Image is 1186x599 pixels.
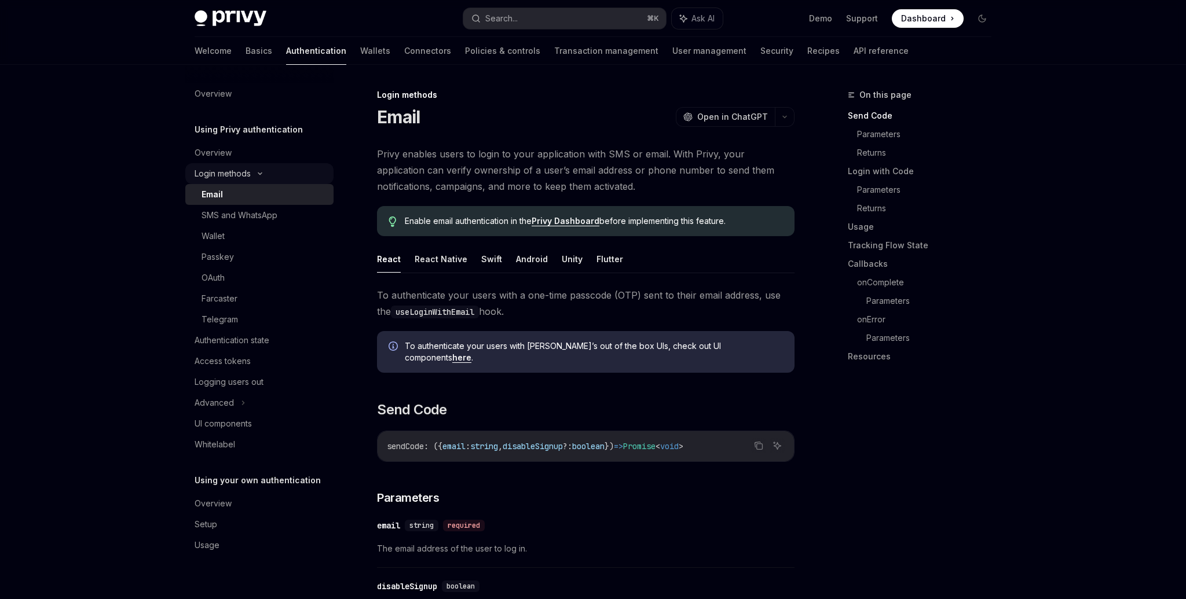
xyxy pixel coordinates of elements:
[185,247,334,267] a: Passkey
[562,245,583,273] button: Unity
[554,37,658,65] a: Transaction management
[857,199,1001,218] a: Returns
[195,123,303,137] h5: Using Privy authentication
[185,205,334,226] a: SMS and WhatsApp
[442,441,466,451] span: email
[866,329,1001,347] a: Parameters
[377,245,401,273] button: React
[377,106,420,127] h1: Email
[202,313,238,326] div: Telegram
[405,340,783,363] span: To authenticate your users with [PERSON_NAME]’s out of the box UIs, check out UI components .
[503,441,563,451] span: disableSignup
[195,396,234,410] div: Advanced
[360,37,390,65] a: Wallets
[405,215,783,227] span: Enable email authentication in the before implementing this feature.
[614,441,623,451] span: =>
[857,125,1001,144] a: Parameters
[676,107,775,127] button: Open in ChatGPT
[809,13,832,24] a: Demo
[857,144,1001,162] a: Returns
[770,438,785,453] button: Ask AI
[195,438,235,451] div: Whitelabel
[973,9,991,28] button: Toggle dark mode
[195,87,232,101] div: Overview
[848,236,1001,255] a: Tracking Flow State
[848,162,1001,181] a: Login with Code
[377,287,795,319] span: To authenticate your users with a one-time passcode (OTP) sent to their email address, use the hook.
[596,245,623,273] button: Flutter
[202,271,225,285] div: OAuth
[185,434,334,455] a: Whitelabel
[848,347,1001,366] a: Resources
[377,89,795,101] div: Login methods
[185,372,334,392] a: Logging users out
[466,441,470,451] span: :
[195,146,232,160] div: Overview
[195,497,232,510] div: Overview
[697,111,768,123] span: Open in ChatGPT
[605,441,614,451] span: })
[377,580,437,592] div: disableSignup
[443,520,485,531] div: required
[377,490,439,506] span: Parameters
[185,493,334,514] a: Overview
[848,106,1001,125] a: Send Code
[866,292,1001,310] a: Parameters
[660,441,679,451] span: void
[465,37,540,65] a: Policies & controls
[185,226,334,247] a: Wallet
[185,535,334,556] a: Usage
[679,441,683,451] span: >
[623,441,656,451] span: Promise
[516,245,548,273] button: Android
[185,351,334,372] a: Access tokens
[656,441,660,451] span: <
[846,13,878,24] a: Support
[377,542,795,556] span: The email address of the user to log in.
[807,37,840,65] a: Recipes
[195,538,219,552] div: Usage
[498,441,503,451] span: ,
[409,521,434,530] span: string
[387,441,424,451] span: sendCode
[286,37,346,65] a: Authentication
[195,417,252,431] div: UI components
[202,292,237,306] div: Farcaster
[672,8,723,29] button: Ask AI
[195,167,251,181] div: Login methods
[854,37,909,65] a: API reference
[532,216,599,226] a: Privy Dashboard
[185,514,334,535] a: Setup
[185,309,334,330] a: Telegram
[195,473,321,487] h5: Using your own authentication
[859,88,912,102] span: On this page
[202,229,225,243] div: Wallet
[672,37,746,65] a: User management
[195,10,266,27] img: dark logo
[901,13,946,24] span: Dashboard
[202,188,223,201] div: Email
[892,9,964,28] a: Dashboard
[202,250,234,264] div: Passkey
[424,441,442,451] span: : ({
[691,13,715,24] span: Ask AI
[391,306,479,318] code: useLoginWithEmail
[751,438,766,453] button: Copy the contents from the code block
[572,441,605,451] span: boolean
[857,181,1001,199] a: Parameters
[470,441,498,451] span: string
[463,8,666,29] button: Search...⌘K
[195,517,217,531] div: Setup
[185,83,334,104] a: Overview
[377,520,400,531] div: email
[760,37,793,65] a: Security
[185,330,334,351] a: Authentication state
[415,245,467,273] button: React Native
[848,255,1001,273] a: Callbacks
[195,37,232,65] a: Welcome
[452,352,471,363] a: here
[185,288,334,309] a: Farcaster
[185,184,334,205] a: Email
[857,310,1001,329] a: onError
[246,37,272,65] a: Basics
